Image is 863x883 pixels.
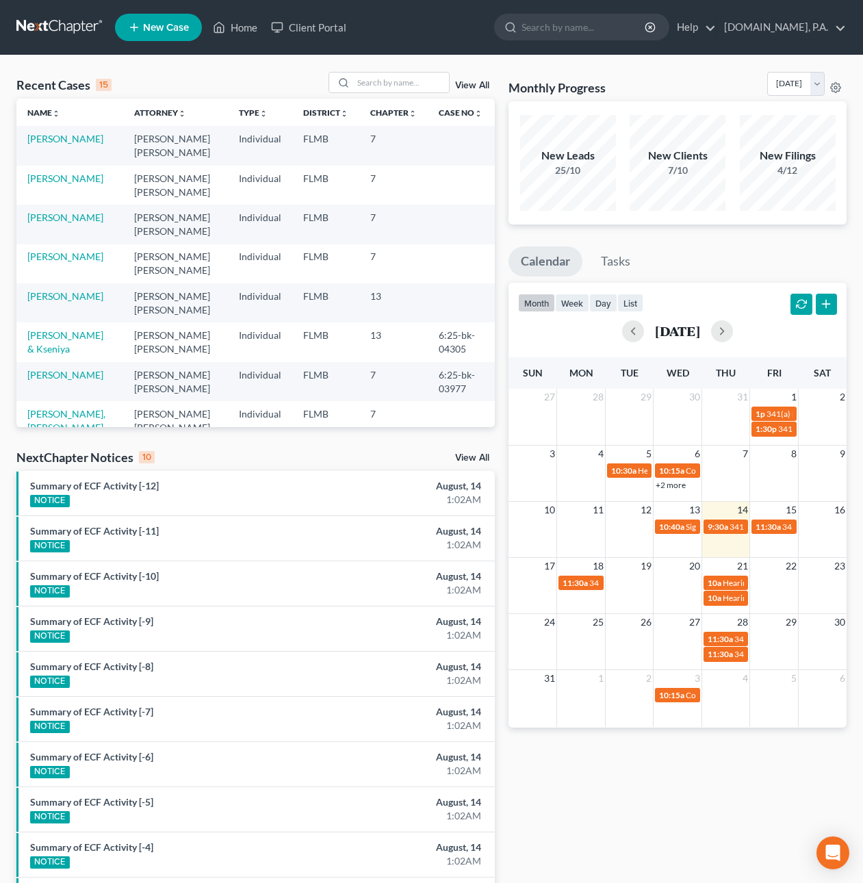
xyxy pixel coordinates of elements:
td: Individual [228,322,292,361]
span: 31 [543,670,556,687]
a: Summary of ECF Activity [-6] [30,751,153,763]
a: Summary of ECF Activity [-9] [30,615,153,627]
span: 25 [591,614,605,630]
a: [PERSON_NAME] [27,251,103,262]
span: 18 [591,558,605,574]
h2: [DATE] [655,324,700,338]
span: Hearing [723,593,751,603]
span: 11:30a [708,634,733,644]
span: 21 [736,558,749,574]
div: August, 14 [340,524,481,538]
div: NOTICE [30,856,70,869]
span: 341(a) meeting [734,634,788,644]
span: 3 [693,670,701,687]
i: unfold_more [340,110,348,118]
div: NOTICE [30,721,70,733]
span: 341(a) meeting [767,409,821,419]
td: FLMB [292,166,359,205]
div: August, 14 [340,660,481,674]
span: 5 [790,670,798,687]
span: 11:30a [756,522,781,532]
td: [PERSON_NAME] [PERSON_NAME] [123,401,228,440]
div: August, 14 [340,615,481,628]
span: 22 [784,558,798,574]
td: 6:25-bk-04305 [428,322,495,361]
span: 30 [688,389,701,405]
span: 2 [838,389,847,405]
span: 14 [736,502,749,518]
i: unfold_more [474,110,482,118]
td: FLMB [292,362,359,401]
div: August, 14 [340,841,481,854]
a: [PERSON_NAME] [27,133,103,144]
span: 11:30a [563,578,588,588]
span: 341(a) meeting [778,424,832,434]
span: 341(a) meeting [730,522,784,532]
a: Client Portal [264,15,353,40]
a: Calendar [508,246,582,277]
span: 30 [833,614,847,630]
span: Wed [667,367,689,379]
div: New Filings [740,148,836,164]
span: 17 [543,558,556,574]
span: 1p [756,409,765,419]
a: Help [670,15,716,40]
div: NOTICE [30,811,70,823]
td: 7 [359,166,428,205]
span: 4 [741,670,749,687]
span: 15 [784,502,798,518]
button: week [555,294,589,312]
div: Recent Cases [16,77,112,93]
button: day [589,294,617,312]
div: NOTICE [30,676,70,688]
a: View All [455,453,489,463]
div: 1:02AM [340,538,481,552]
div: 15 [96,79,112,91]
a: +2 more [656,480,686,490]
div: 1:02AM [340,809,481,823]
div: 1:02AM [340,674,481,687]
span: 10a [708,578,721,588]
span: 5 [645,446,653,462]
td: FLMB [292,126,359,165]
div: August, 14 [340,705,481,719]
a: [PERSON_NAME] [27,290,103,302]
td: 6:25-bk-03977 [428,362,495,401]
a: Summary of ECF Activity [-11] [30,525,159,537]
a: Nameunfold_more [27,107,60,118]
span: 1:30p [756,424,777,434]
a: Case Nounfold_more [439,107,482,118]
span: 27 [688,614,701,630]
span: Mon [569,367,593,379]
i: unfold_more [409,110,417,118]
input: Search by name... [353,73,449,92]
span: Thu [716,367,736,379]
td: [PERSON_NAME] [PERSON_NAME] [123,283,228,322]
div: NOTICE [30,540,70,552]
span: 23 [833,558,847,574]
span: 3 [548,446,556,462]
input: Search by name... [521,14,647,40]
td: Individual [228,166,292,205]
a: Typeunfold_more [239,107,268,118]
td: [PERSON_NAME] [PERSON_NAME] [123,166,228,205]
span: 9 [838,446,847,462]
span: 11:30a [708,649,733,659]
a: [PERSON_NAME] [27,369,103,381]
span: 19 [639,558,653,574]
span: 10:15a [659,465,684,476]
a: [PERSON_NAME] [27,212,103,223]
a: [PERSON_NAME] [27,172,103,184]
span: 28 [591,389,605,405]
span: 27 [543,389,556,405]
a: Summary of ECF Activity [-5] [30,796,153,808]
div: 7/10 [630,164,725,177]
div: 10 [139,451,155,463]
div: NextChapter Notices [16,449,155,465]
button: list [617,294,643,312]
span: Signing Date for [PERSON_NAME] [686,522,808,532]
span: 28 [736,614,749,630]
span: 12 [639,502,653,518]
div: 25/10 [520,164,616,177]
a: Summary of ECF Activity [-12] [30,480,159,491]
